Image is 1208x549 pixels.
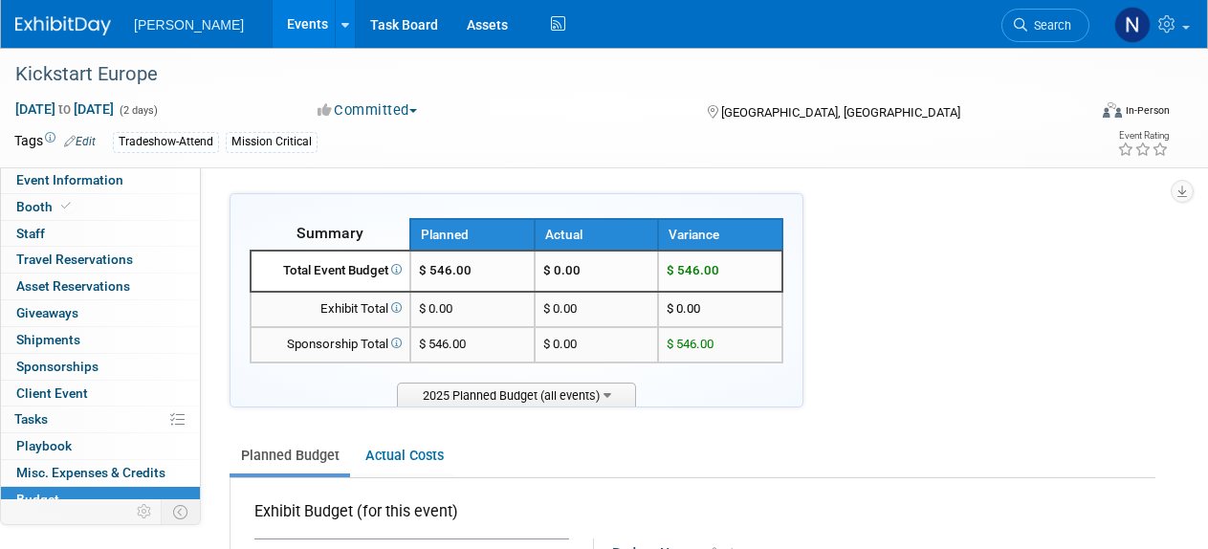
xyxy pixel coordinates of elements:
span: to [55,101,74,117]
a: Budget [1,487,200,513]
div: Total Event Budget [259,262,402,280]
span: $ 546.00 [667,263,719,277]
i: Booth reservation complete [61,201,71,211]
span: Sponsorships [16,359,99,374]
span: Travel Reservations [16,252,133,267]
div: Event Rating [1117,131,1169,141]
span: Booth [16,199,75,214]
td: Toggle Event Tabs [162,499,201,524]
a: Sponsorships [1,354,200,380]
span: $ 546.00 [419,337,466,351]
span: $ 0.00 [667,301,700,316]
span: $ 0.00 [419,301,452,316]
a: Asset Reservations [1,274,200,299]
td: $ 0.00 [535,327,659,362]
span: 2025 Planned Budget (all events) [397,383,636,406]
a: Tasks [1,406,200,432]
th: Variance [658,219,782,251]
div: Kickstart Europe [9,57,1071,92]
span: [GEOGRAPHIC_DATA], [GEOGRAPHIC_DATA] [721,105,960,120]
div: Event Format [1001,99,1170,128]
div: In-Person [1125,103,1170,118]
a: Shipments [1,327,200,353]
span: Staff [16,226,45,241]
a: Staff [1,221,200,247]
a: Edit [64,135,96,148]
th: Planned [410,219,535,251]
button: Committed [311,100,425,121]
span: Budget [16,492,59,507]
span: Playbook [16,438,72,453]
a: Planned Budget [230,438,350,473]
span: Summary [297,224,363,242]
img: ExhibitDay [15,16,111,35]
span: Event Information [16,172,123,187]
span: $ 546.00 [667,337,714,351]
span: Search [1027,18,1071,33]
a: Search [1001,9,1089,42]
a: Travel Reservations [1,247,200,273]
a: Misc. Expenses & Credits [1,460,200,486]
span: Misc. Expenses & Credits [16,465,165,480]
span: $ 546.00 [419,263,472,277]
div: Exhibit Total [259,300,402,318]
span: Asset Reservations [16,278,130,294]
div: Mission Critical [226,132,318,152]
div: Exhibit Budget (for this event) [254,501,561,533]
span: Tasks [14,411,48,427]
span: [PERSON_NAME] [134,17,244,33]
span: [DATE] [DATE] [14,100,115,118]
img: Format-Inperson.png [1103,102,1122,118]
a: Giveaways [1,300,200,326]
a: Booth [1,194,200,220]
a: Actual Costs [354,438,454,473]
td: $ 0.00 [535,292,659,327]
div: Sponsorship Total [259,336,402,354]
img: Nicky Walker [1114,7,1151,43]
td: Tags [14,131,96,153]
a: Playbook [1,433,200,459]
span: Giveaways [16,305,78,320]
a: Event Information [1,167,200,193]
th: Actual [535,219,659,251]
div: Tradeshow-Attend [113,132,219,152]
td: $ 0.00 [535,251,659,292]
span: Client Event [16,385,88,401]
span: Shipments [16,332,80,347]
td: Personalize Event Tab Strip [128,499,162,524]
a: Client Event [1,381,200,406]
span: (2 days) [118,104,158,117]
